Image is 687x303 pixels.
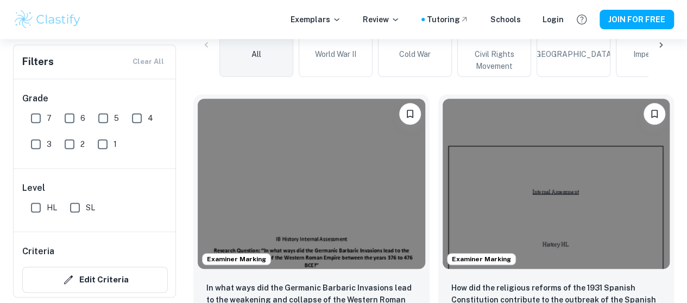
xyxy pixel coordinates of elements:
span: 3 [47,138,52,150]
span: Civil Rights Movement [462,48,526,72]
h6: Filters [22,54,54,69]
span: World War II [315,48,356,60]
img: Clastify logo [13,9,82,30]
span: All [251,48,261,60]
button: Please log in to bookmark exemplars [644,103,665,125]
a: Schools [490,14,521,25]
h6: Grade [22,92,168,105]
span: 2 [80,138,85,150]
a: Tutoring [427,14,469,25]
span: 7 [47,112,52,124]
span: 5 [114,112,119,124]
span: 4 [148,112,153,124]
img: History IA example thumbnail: How did the religious reforms of the 193 [443,99,670,269]
span: Cold War [399,48,431,60]
span: [GEOGRAPHIC_DATA] [533,48,614,60]
img: History IA example thumbnail: In what ways did the Germanic Barbaric I [198,99,425,269]
span: Imperialism [633,48,672,60]
button: Please log in to bookmark exemplars [399,103,421,125]
span: Examiner Marking [448,254,515,264]
span: 1 [114,138,117,150]
button: Help and Feedback [572,10,591,29]
h6: Level [22,182,168,195]
span: SL [86,202,95,214]
h6: Criteria [22,245,54,258]
a: Login [543,14,564,25]
span: 6 [80,112,85,124]
button: JOIN FOR FREE [600,10,674,29]
span: HL [47,202,57,214]
span: Examiner Marking [203,254,270,264]
p: Exemplars [291,14,341,25]
button: Edit Criteria [22,267,168,293]
p: Review [363,14,400,25]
